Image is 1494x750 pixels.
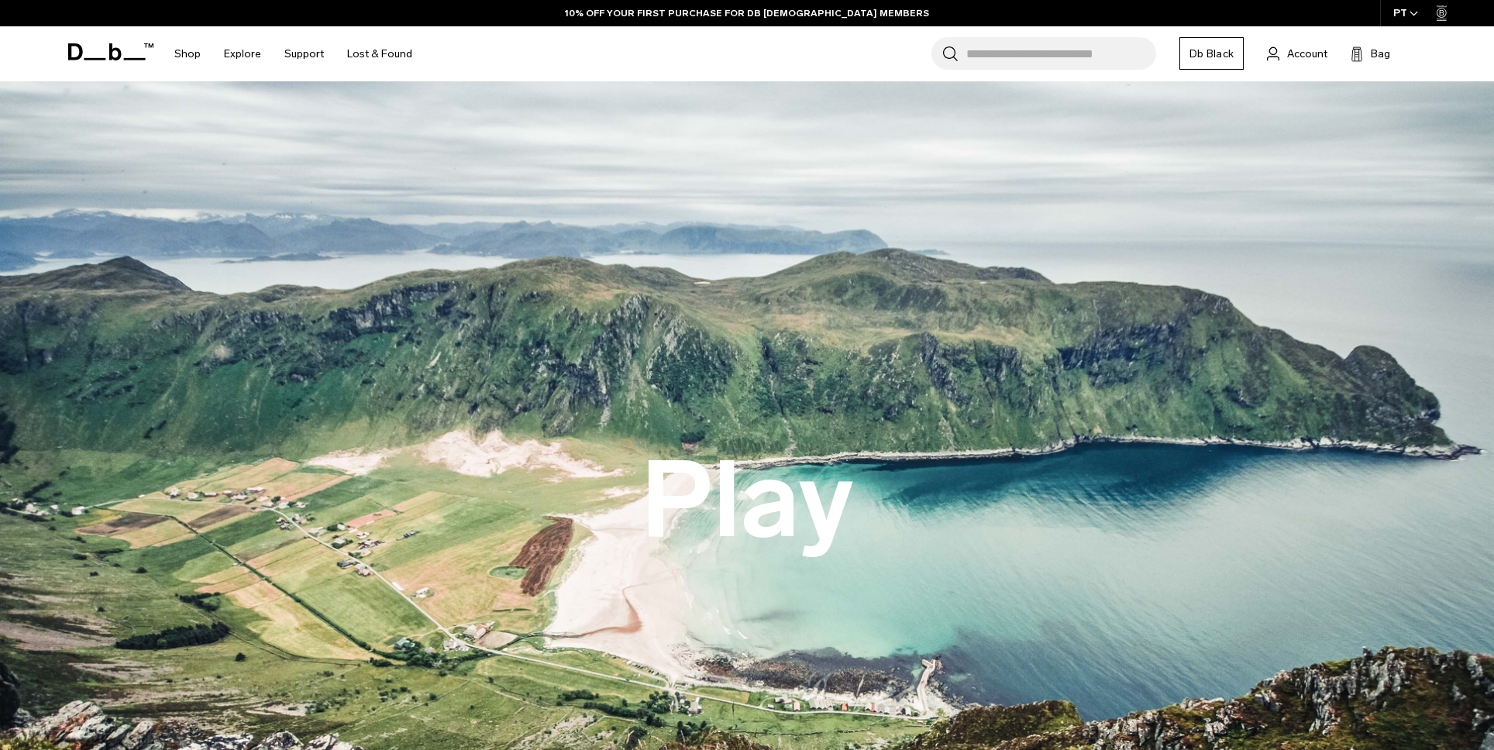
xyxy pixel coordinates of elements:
a: Db Black [1179,37,1244,70]
button: Play [641,442,854,559]
nav: Main Navigation [163,26,424,81]
a: 10% OFF YOUR FIRST PURCHASE FOR DB [DEMOGRAPHIC_DATA] MEMBERS [565,6,929,20]
a: Account [1267,44,1327,63]
a: Support [284,26,324,81]
a: Lost & Found [347,26,412,81]
a: Explore [224,26,261,81]
a: Shop [174,26,201,81]
span: Bag [1371,46,1390,62]
span: Account [1287,46,1327,62]
button: Bag [1351,44,1390,63]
